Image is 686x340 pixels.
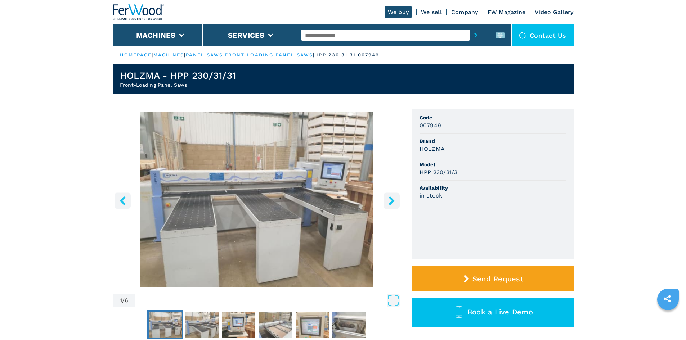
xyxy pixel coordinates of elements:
span: | [223,52,225,58]
span: Send Request [472,275,523,283]
span: 6 [125,298,128,303]
button: Go to Slide 1 [147,310,183,339]
span: Availability [420,184,566,191]
h3: 007949 [420,121,441,130]
img: Front-Loading Panel Saws HOLZMA HPP 230/31/31 [113,112,402,287]
div: Contact us [512,24,574,46]
span: 1 [120,298,122,303]
h2: Front-Loading Panel Saws [120,81,236,89]
nav: Thumbnail Navigation [113,310,402,339]
button: right-button [384,192,400,209]
button: Open Fullscreen [137,294,399,307]
span: / [122,298,125,303]
span: Book a Live Demo [467,308,533,316]
a: We sell [421,9,442,15]
button: Book a Live Demo [412,298,574,327]
a: Company [451,9,478,15]
a: Video Gallery [535,9,573,15]
button: Go to Slide 3 [221,310,257,339]
span: | [184,52,185,58]
a: We buy [385,6,412,18]
button: submit-button [470,27,481,44]
h3: in stock [420,191,443,200]
button: Go to Slide 4 [257,310,293,339]
img: f5ffa1fa4a41c615a1bc469bb3656e4f [259,312,292,338]
button: Machines [136,31,176,40]
a: sharethis [658,290,676,308]
button: Send Request [412,266,574,291]
span: | [152,52,153,58]
span: Code [420,114,566,121]
h1: HOLZMA - HPP 230/31/31 [120,70,236,81]
span: Brand [420,137,566,145]
img: cf006833db2748c6814ac0c21cc85b01 [149,312,182,338]
h3: HPP 230/31/31 [420,168,460,176]
p: 007949 [358,52,380,58]
iframe: Chat [655,308,681,335]
button: left-button [115,192,131,209]
img: Ferwood [113,4,165,20]
span: Model [420,161,566,168]
h3: HOLZMA [420,145,445,153]
a: front loading panel saws [225,52,313,58]
div: Go to Slide 1 [113,112,402,287]
a: FW Magazine [488,9,526,15]
img: 387a713f792e1669f49cfe28d21fbade [222,312,255,338]
a: panel saws [186,52,223,58]
a: HOMEPAGE [120,52,152,58]
span: | [313,52,314,58]
button: Go to Slide 2 [184,310,220,339]
button: Services [228,31,265,40]
p: hpp 230 31 31 | [314,52,358,58]
button: Go to Slide 5 [294,310,330,339]
img: Contact us [519,32,526,39]
button: Go to Slide 6 [331,310,367,339]
img: 2f12c02ba8899cb7a206ccc8acd08840 [332,312,366,338]
img: d01f4c764186917a55f6cdca05f29de2 [185,312,219,338]
a: machines [153,52,184,58]
img: 687ab35ece4e26638dcd1316592b232e [296,312,329,338]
